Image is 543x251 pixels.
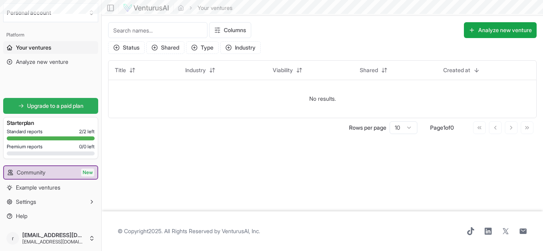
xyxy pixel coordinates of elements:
[4,166,97,179] a: CommunityNew
[185,66,206,74] span: Industry
[7,144,43,150] span: Premium reports
[273,66,293,74] span: Viability
[108,41,145,54] button: Status
[81,169,94,176] span: New
[443,66,470,74] span: Created at
[16,198,36,206] span: Settings
[79,144,95,150] span: 0 / 0 left
[445,124,450,131] span: of
[16,184,60,192] span: Example ventures
[3,210,98,222] a: Help
[17,169,45,176] span: Community
[118,227,260,235] span: © Copyright 2025 . All Rights Reserved by .
[6,232,19,245] span: r
[430,124,443,131] span: Page
[146,41,184,54] button: Shared
[3,98,98,114] a: Upgrade to a paid plan
[7,119,95,127] h3: Starter plan
[3,41,98,54] a: Your ventures
[22,232,85,239] span: [EMAIL_ADDRESS][DOMAIN_NAME]
[7,128,43,135] span: Standard reports
[220,41,261,54] button: Industry
[16,58,68,66] span: Analyze new venture
[3,181,98,194] a: Example ventures
[27,102,83,110] span: Upgrade to a paid plan
[16,212,27,220] span: Help
[209,22,251,38] button: Columns
[3,229,98,248] button: r[EMAIL_ADDRESS][DOMAIN_NAME][EMAIL_ADDRESS][DOMAIN_NAME]
[186,41,219,54] button: Type
[443,124,445,131] span: 1
[108,22,208,38] input: Search names...
[16,44,51,52] span: Your ventures
[355,64,392,77] button: Shared
[3,56,98,68] a: Analyze new venture
[109,80,536,118] td: No results.
[438,64,485,77] button: Created at
[115,66,126,74] span: Title
[3,195,98,208] button: Settings
[222,228,259,234] a: VenturusAI, Inc
[268,64,307,77] button: Viability
[450,124,454,131] span: 0
[3,29,98,41] div: Platform
[464,22,537,38] button: Analyze new venture
[349,124,386,132] p: Rows per page
[180,64,220,77] button: Industry
[110,64,140,77] button: Title
[22,239,85,245] span: [EMAIL_ADDRESS][DOMAIN_NAME]
[360,66,378,74] span: Shared
[79,128,95,135] span: 2 / 2 left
